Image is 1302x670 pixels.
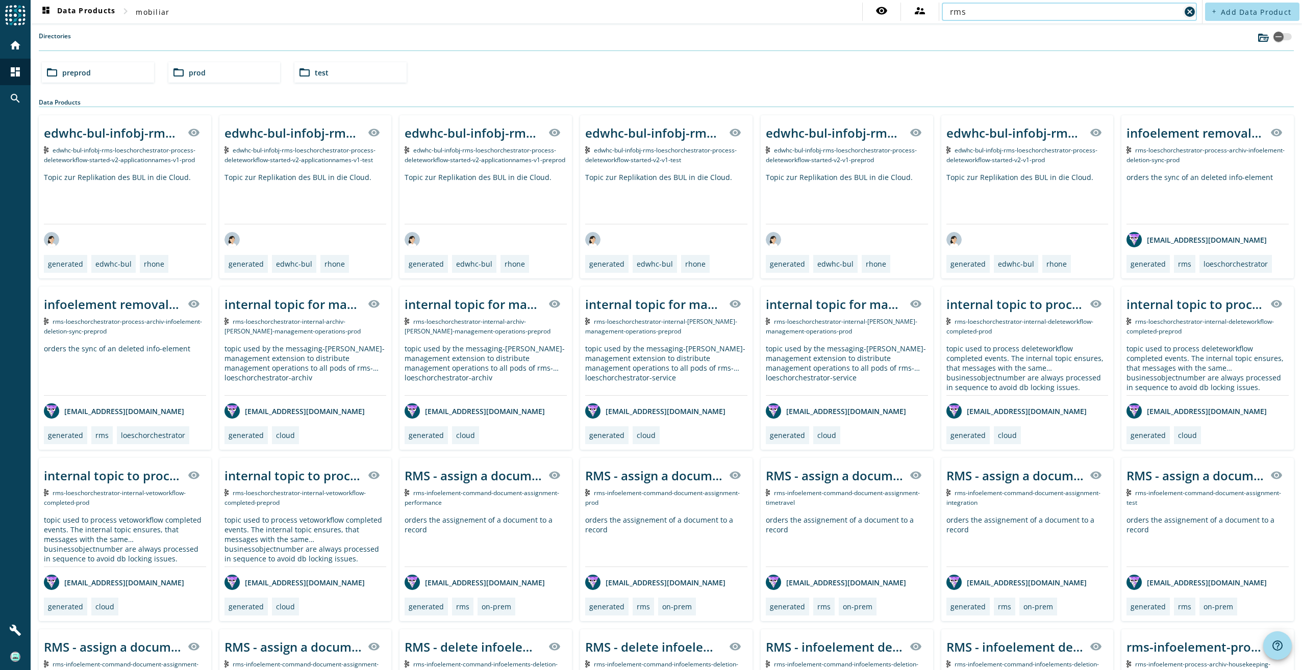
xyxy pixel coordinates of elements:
mat-icon: dashboard [40,6,52,18]
img: Kafka Topic: rms-infoelement-command-document-assignment-prod [585,489,590,496]
div: generated [229,430,264,440]
mat-icon: folder_open [298,66,311,79]
div: cloud [276,602,295,611]
span: prod [189,68,206,78]
div: topic used to process vetoworkflow completed events. The internal topic ensures, that messages wi... [224,515,387,566]
mat-icon: visibility [1090,469,1102,481]
div: orders the assignement of a document to a record [405,515,567,566]
div: generated [48,602,83,611]
div: generated [48,259,83,269]
mat-icon: visibility [1090,126,1102,139]
div: rhone [505,259,525,269]
span: Kafka Topic: edwhc-bul-infobj-rms-loeschorchestrator-process-deleteworkflow-started-v2-applicatio... [44,146,195,164]
img: avatar [405,575,420,590]
mat-icon: visibility [1270,469,1283,481]
img: Kafka Topic: rms-infoelement-process-archiv-housekeeping-deleteworkflow-started-integration [1126,660,1131,667]
div: RMS - assign a document to a record - rms-infoelement-command-document-assignment-_stage_ [44,638,182,655]
span: Kafka Topic: edwhc-bul-infobj-rms-loeschorchestrator-process-deleteworkflow-started-v2-applicatio... [224,146,376,164]
mat-icon: visibility [548,640,561,653]
mat-icon: search [9,92,21,105]
div: on-prem [482,602,511,611]
div: Topic zur Replikation des BUL in die Cloud. [44,172,206,224]
mat-icon: visibility [548,126,561,139]
img: Kafka Topic: rms-loeschorchestrator-internal-archiv-kafka-management-operations-prod [224,318,229,325]
span: Kafka Topic: rms-infoelement-command-document-assignment-test [1126,488,1281,507]
span: Kafka Topic: edwhc-bul-infobj-rms-loeschorchestrator-process-deleteworkflow-started-v2-applicatio... [405,146,565,164]
div: RMS - infoelement deletion for internal use - rms-infoelement-command-infoelements-deletion-respo... [766,638,904,655]
img: Kafka Topic: rms-infoelement-command-document-assignment-timetravel [766,489,770,496]
div: cloud [637,430,656,440]
div: [EMAIL_ADDRESS][DOMAIN_NAME] [44,403,184,419]
img: Kafka Topic: rms-loeschorchestrator-internal-deleteworkflow-completed-preprod [1126,318,1131,325]
span: Kafka Topic: rms-loeschorchestrator-internal-archiv-kafka-management-operations-preprod [405,317,550,336]
div: Topic zur Replikation des BUL in die Cloud. [405,172,567,224]
div: orders the assignement of a document to a record [766,515,928,566]
div: RMS - assign a document to a record - rms-infoelement-command-document-assignment-_stage_ [766,467,904,484]
img: Kafka Topic: rms-infoelement-command-infoelements-deletion-response-prod [946,660,951,667]
div: cloud [276,430,295,440]
img: avatar [946,232,962,247]
span: Kafka Topic: rms-loeschorchestrator-internal-kafka-management-operations-prod [766,317,918,336]
img: Kafka Topic: rms-infoelement-command-document-assignment-integration [946,489,951,496]
img: Kafka Topic: edwhc-bul-infobj-rms-loeschorchestrator-process-deleteworkflow-started-v2-v1-preprod [766,146,770,153]
span: preprod [62,68,91,78]
img: avatar [585,575,600,590]
span: Kafka Topic: rms-loeschorchestrator-internal-deleteworkflow-completed-preprod [1126,317,1274,336]
mat-icon: visibility [548,469,561,481]
div: edwhc-bul [456,259,492,269]
div: RMS - assign a document to a record - rms-infoelement-command-document-assignment-_stage_ [224,638,362,655]
div: [EMAIL_ADDRESS][DOMAIN_NAME] [946,575,1087,590]
mat-icon: visibility [1090,298,1102,310]
div: internal topic for management operations for rms-loeschorchestrator-archiv [405,296,542,313]
div: topic used to process deleteworkflow completed events. The internal topic ensures, that messages ... [946,344,1109,395]
img: avatar [224,403,240,419]
div: internal topic to process deleteworkflow completed events [946,296,1084,313]
span: Add Data Product [1221,7,1291,17]
label: Directories [39,32,71,50]
div: RMS - assign a document to a record - rms-infoelement-command-document-assignment-_stage_ [946,467,1084,484]
div: rms [1178,259,1191,269]
div: generated [1131,602,1166,611]
div: internal topic for management operations for rms-loeschorchestrator-service [585,296,723,313]
mat-icon: visibility [548,298,561,310]
div: [EMAIL_ADDRESS][DOMAIN_NAME] [585,575,725,590]
mat-icon: folder_open [172,66,185,79]
div: topic used to process deleteworkflow completed events. The internal topic ensures, that messages ... [1126,344,1289,395]
mat-icon: cancel [1184,6,1196,18]
mat-icon: visibility [188,126,200,139]
img: avatar [405,403,420,419]
img: Kafka Topic: rms-infoelement-command-document-assignment-performance [405,489,409,496]
div: generated [589,430,624,440]
div: generated [1131,259,1166,269]
img: Kafka Topic: rms-loeschorchestrator-internal-kafka-management-operations-prod [766,318,770,325]
div: generated [229,259,264,269]
mat-icon: visibility [729,126,741,139]
span: Kafka Topic: rms-loeschorchestrator-internal-archiv-kafka-management-operations-prod [224,317,361,336]
img: avatar [946,575,962,590]
div: orders the sync of an deleted info-element [44,344,206,395]
div: topic used by the messaging-[PERSON_NAME]-management extension to distribute management operation... [585,344,747,395]
div: generated [950,430,986,440]
mat-icon: visibility [1270,298,1283,310]
div: edwhc-bul [637,259,673,269]
div: [EMAIL_ADDRESS][DOMAIN_NAME] [766,575,906,590]
mat-icon: visibility [910,469,922,481]
div: on-prem [1023,602,1053,611]
span: test [315,68,329,78]
img: Kafka Topic: rms-infoelement-command-document-assignment-development [224,660,229,667]
mat-icon: visibility [910,298,922,310]
img: Kafka Topic: edwhc-bul-infobj-rms-loeschorchestrator-process-deleteworkflow-started-v2-applicatio... [224,146,229,153]
img: avatar [766,403,781,419]
span: Kafka Topic: edwhc-bul-infobj-rms-loeschorchestrator-process-deleteworkflow-started-v2-v1-preprod [766,146,917,164]
mat-icon: visibility [368,640,380,653]
span: Kafka Topic: rms-loeschorchestrator-process-archiv-infoelement-deletion-sync-prod [1126,146,1285,164]
div: edwhc-bul-infobj-rms-loeschorchestrator-process-deleteworkflow-started-v2-applicationnames-v1-_st... [224,124,362,141]
div: rhone [866,259,886,269]
span: Kafka Topic: rms-infoelement-command-document-assignment-prod [585,488,740,507]
div: edwhc-bul-infobj-rms-loeschorchestrator-process-deleteworkflow-started-v2-v1-_stage_ [766,124,904,141]
img: Kafka Topic: rms-loeschorchestrator-internal-deleteworkflow-completed-prod [946,318,951,325]
img: Kafka Topic: rms-infoelement-command-infoelements-deletion-request-preprod [405,660,409,667]
div: Topic zur Replikation des BUL in die Cloud. [585,172,747,224]
div: topic used by the messaging-[PERSON_NAME]-management extension to distribute management operation... [224,344,387,395]
span: Kafka Topic: edwhc-bul-infobj-rms-loeschorchestrator-process-deleteworkflow-started-v2-v1-prod [946,146,1098,164]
